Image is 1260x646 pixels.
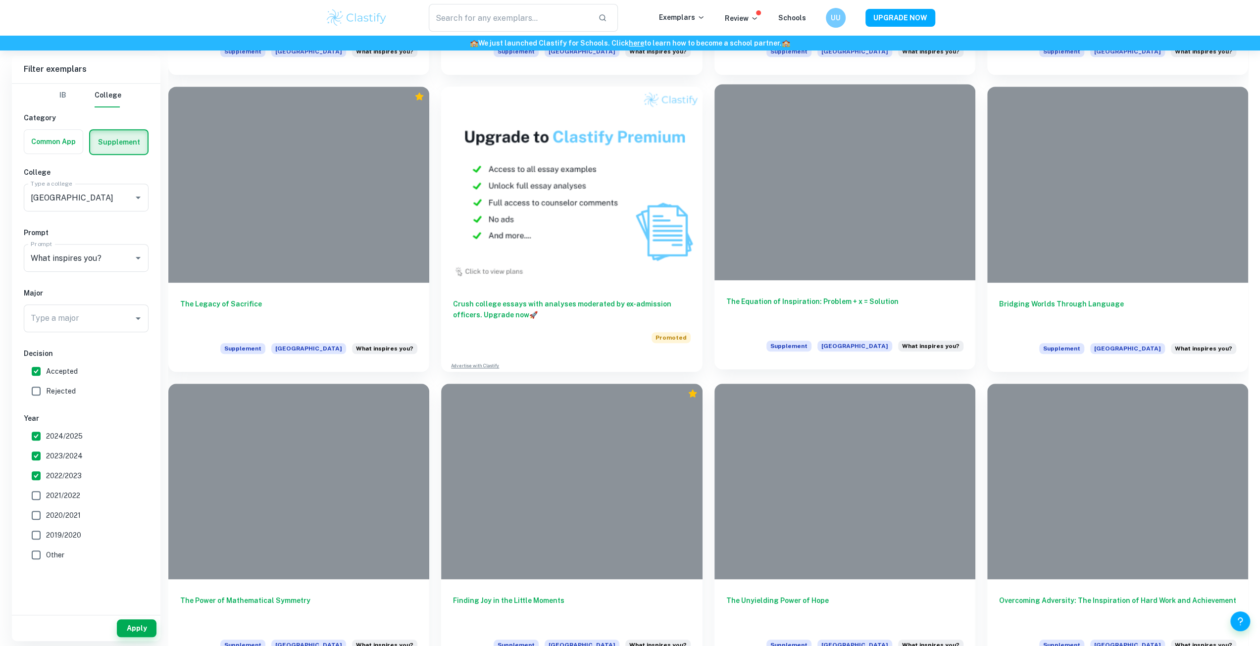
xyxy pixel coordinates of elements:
[625,46,691,63] div: What inspires you?
[451,362,499,369] a: Advertise with Clastify
[1171,46,1236,63] div: What inspires you?
[24,227,149,238] h6: Prompt
[131,191,145,204] button: Open
[1090,343,1165,354] span: [GEOGRAPHIC_DATA]
[830,12,841,23] h6: UU
[714,87,975,371] a: The Equation of Inspiration: Problem + x = SolutionSupplement[GEOGRAPHIC_DATA]What inspires you?
[168,87,429,371] a: The Legacy of SacrificeSupplement[GEOGRAPHIC_DATA]What inspires you?
[1171,343,1236,360] div: What inspires you?
[24,413,149,424] h6: Year
[31,179,72,188] label: Type a college
[470,39,478,47] span: 🏫
[441,87,702,282] img: Thumbnail
[688,389,698,398] div: Premium
[726,595,963,628] h6: The Unyielding Power of Hope
[180,298,417,331] h6: The Legacy of Sacrifice
[95,84,121,107] button: College
[725,13,758,24] p: Review
[2,38,1258,49] h6: We just launched Clastify for Schools. Click to learn how to become a school partner.
[898,341,963,357] div: What inspires you?
[1039,46,1084,57] span: Supplement
[782,39,790,47] span: 🏫
[902,47,959,56] span: What inspires you?
[652,332,691,343] span: Promoted
[51,84,121,107] div: Filter type choice
[999,595,1236,628] h6: Overcoming Adversity: The Inspiration of Hard Work and Achievement
[46,470,82,481] span: 2022/2023
[1230,611,1250,631] button: Help and Feedback
[414,92,424,101] div: Premium
[180,595,417,628] h6: The Power of Mathematical Symmetry
[352,46,417,63] div: What inspires you?
[271,343,346,354] span: [GEOGRAPHIC_DATA]
[817,46,892,57] span: [GEOGRAPHIC_DATA]
[24,112,149,123] h6: Category
[46,386,76,397] span: Rejected
[131,251,145,265] button: Open
[1175,47,1232,56] span: What inspires you?
[429,4,591,32] input: Search for any exemplars...
[999,298,1236,331] h6: Bridging Worlds Through Language
[659,12,705,23] p: Exemplars
[629,39,644,47] a: here
[987,87,1248,371] a: Bridging Worlds Through LanguageSupplement[GEOGRAPHIC_DATA]What inspires you?
[898,46,963,63] div: What inspires you?
[12,55,160,83] h6: Filter exemplars
[865,9,935,27] button: UPGRADE NOW
[46,366,78,377] span: Accepted
[766,341,811,351] span: Supplement
[46,490,80,501] span: 2021/2022
[453,298,690,320] h6: Crush college essays with analyses moderated by ex-admission officers. Upgrade now
[117,619,156,637] button: Apply
[1039,343,1084,354] span: Supplement
[220,343,265,354] span: Supplement
[31,240,52,248] label: Prompt
[220,46,265,57] span: Supplement
[46,549,64,560] span: Other
[90,130,148,154] button: Supplement
[545,46,619,57] span: [GEOGRAPHIC_DATA]
[629,47,687,56] span: What inspires you?
[726,296,963,329] h6: The Equation of Inspiration: Problem + x = Solution
[24,348,149,359] h6: Decision
[271,46,346,57] span: [GEOGRAPHIC_DATA]
[352,343,417,360] div: What inspires you?
[356,47,413,56] span: What inspires you?
[817,341,892,351] span: [GEOGRAPHIC_DATA]
[902,342,959,350] span: What inspires you?
[766,46,811,57] span: Supplement
[24,130,83,153] button: Common App
[24,167,149,178] h6: College
[1175,344,1232,353] span: What inspires you?
[46,431,83,442] span: 2024/2025
[46,510,81,521] span: 2020/2021
[1090,46,1165,57] span: [GEOGRAPHIC_DATA]
[826,8,846,28] button: UU
[24,288,149,298] h6: Major
[529,311,538,319] span: 🚀
[778,14,806,22] a: Schools
[51,84,75,107] button: IB
[494,46,539,57] span: Supplement
[46,450,83,461] span: 2023/2024
[325,8,388,28] img: Clastify logo
[356,344,413,353] span: What inspires you?
[46,530,81,541] span: 2019/2020
[453,595,690,628] h6: Finding Joy in the Little Moments
[131,311,145,325] button: Open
